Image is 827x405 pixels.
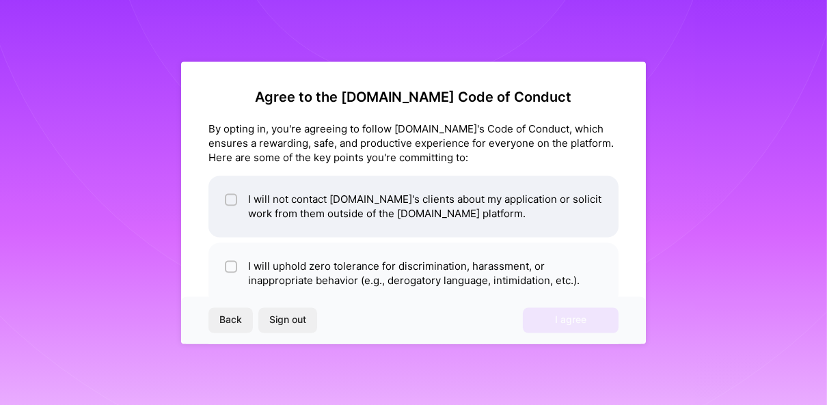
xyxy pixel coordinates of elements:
button: Back [208,308,253,333]
div: By opting in, you're agreeing to follow [DOMAIN_NAME]'s Code of Conduct, which ensures a rewardin... [208,122,619,165]
span: Sign out [269,313,306,327]
h2: Agree to the [DOMAIN_NAME] Code of Conduct [208,89,619,105]
li: I will not contact [DOMAIN_NAME]'s clients about my application or solicit work from them outside... [208,176,619,237]
button: Sign out [258,308,317,333]
li: I will uphold zero tolerance for discrimination, harassment, or inappropriate behavior (e.g., der... [208,242,619,304]
span: Back [219,313,242,327]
